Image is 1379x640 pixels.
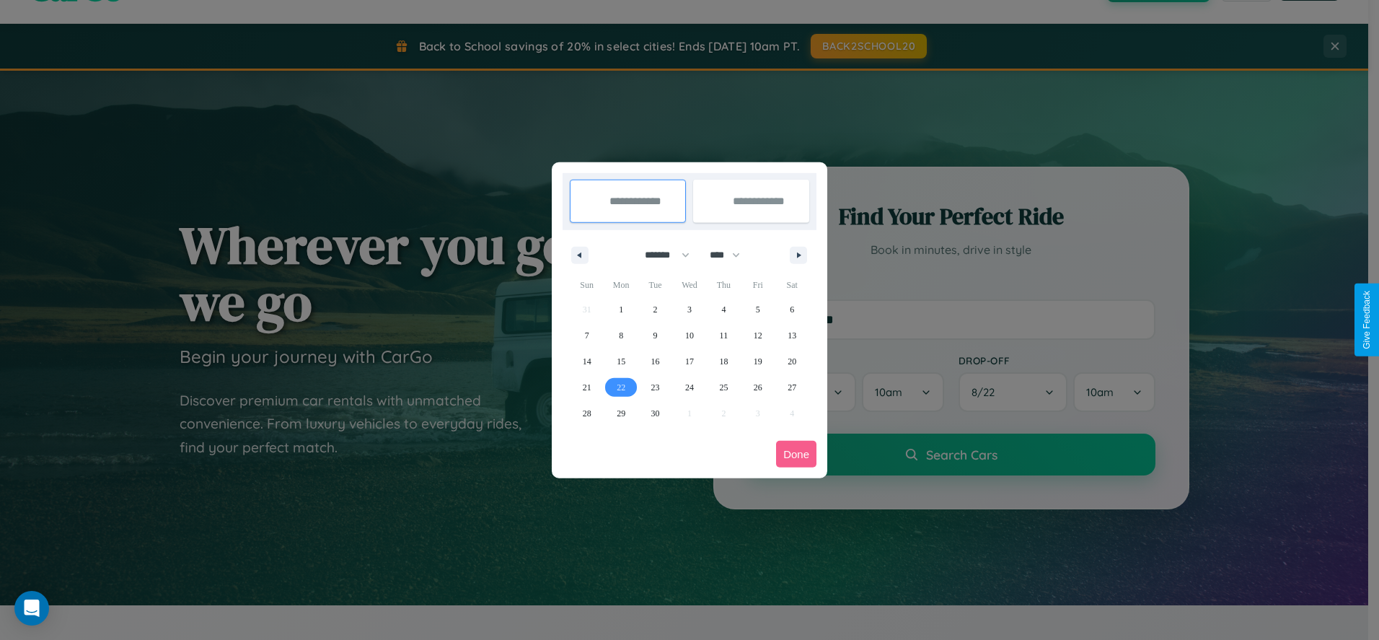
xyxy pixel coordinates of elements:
[685,349,694,374] span: 17
[1362,291,1372,349] div: Give Feedback
[638,273,672,297] span: Tue
[570,273,604,297] span: Sun
[788,349,796,374] span: 20
[638,349,672,374] button: 16
[604,323,638,349] button: 8
[672,349,706,374] button: 17
[741,323,775,349] button: 12
[653,323,658,349] span: 9
[619,297,623,323] span: 1
[775,323,809,349] button: 13
[583,349,591,374] span: 14
[619,323,623,349] span: 8
[707,297,741,323] button: 4
[741,374,775,400] button: 26
[719,349,728,374] span: 18
[707,323,741,349] button: 11
[672,323,706,349] button: 10
[570,400,604,426] button: 28
[638,297,672,323] button: 2
[653,297,658,323] span: 2
[604,374,638,400] button: 22
[754,374,762,400] span: 26
[638,400,672,426] button: 30
[775,349,809,374] button: 20
[617,374,625,400] span: 22
[719,374,728,400] span: 25
[790,297,794,323] span: 6
[651,349,660,374] span: 16
[788,323,796,349] span: 13
[754,349,762,374] span: 19
[756,297,760,323] span: 5
[585,323,589,349] span: 7
[672,273,706,297] span: Wed
[685,323,694,349] span: 10
[720,323,728,349] span: 11
[604,273,638,297] span: Mon
[604,400,638,426] button: 29
[776,441,816,468] button: Done
[617,349,625,374] span: 15
[638,323,672,349] button: 9
[721,297,726,323] span: 4
[775,273,809,297] span: Sat
[707,273,741,297] span: Thu
[651,400,660,426] span: 30
[617,400,625,426] span: 29
[741,297,775,323] button: 5
[604,349,638,374] button: 15
[570,374,604,400] button: 21
[583,400,591,426] span: 28
[651,374,660,400] span: 23
[687,297,692,323] span: 3
[583,374,591,400] span: 21
[685,374,694,400] span: 24
[707,349,741,374] button: 18
[638,374,672,400] button: 23
[570,349,604,374] button: 14
[741,349,775,374] button: 19
[741,273,775,297] span: Fri
[707,374,741,400] button: 25
[672,297,706,323] button: 3
[672,374,706,400] button: 24
[570,323,604,349] button: 7
[775,297,809,323] button: 6
[788,374,796,400] span: 27
[754,323,762,349] span: 12
[14,591,49,626] div: Open Intercom Messenger
[604,297,638,323] button: 1
[775,374,809,400] button: 27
